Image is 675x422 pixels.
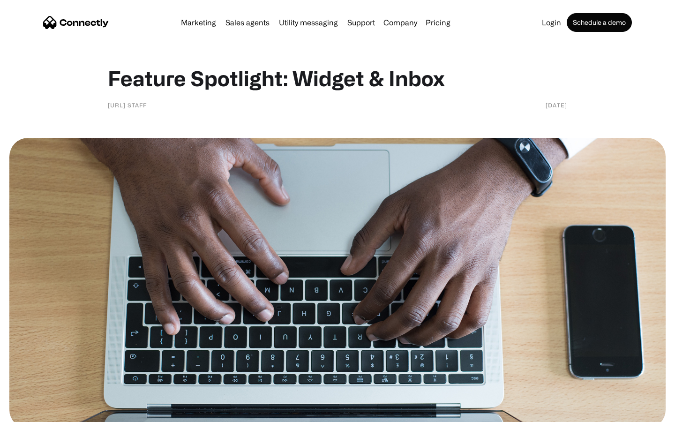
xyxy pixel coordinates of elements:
a: Utility messaging [275,19,342,26]
a: Marketing [177,19,220,26]
a: Support [344,19,379,26]
div: [DATE] [546,100,567,110]
div: [URL] staff [108,100,147,110]
div: Company [383,16,417,29]
a: Sales agents [222,19,273,26]
aside: Language selected: English [9,406,56,419]
a: Schedule a demo [567,13,632,32]
ul: Language list [19,406,56,419]
a: Pricing [422,19,454,26]
a: Login [538,19,565,26]
h1: Feature Spotlight: Widget & Inbox [108,66,567,91]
